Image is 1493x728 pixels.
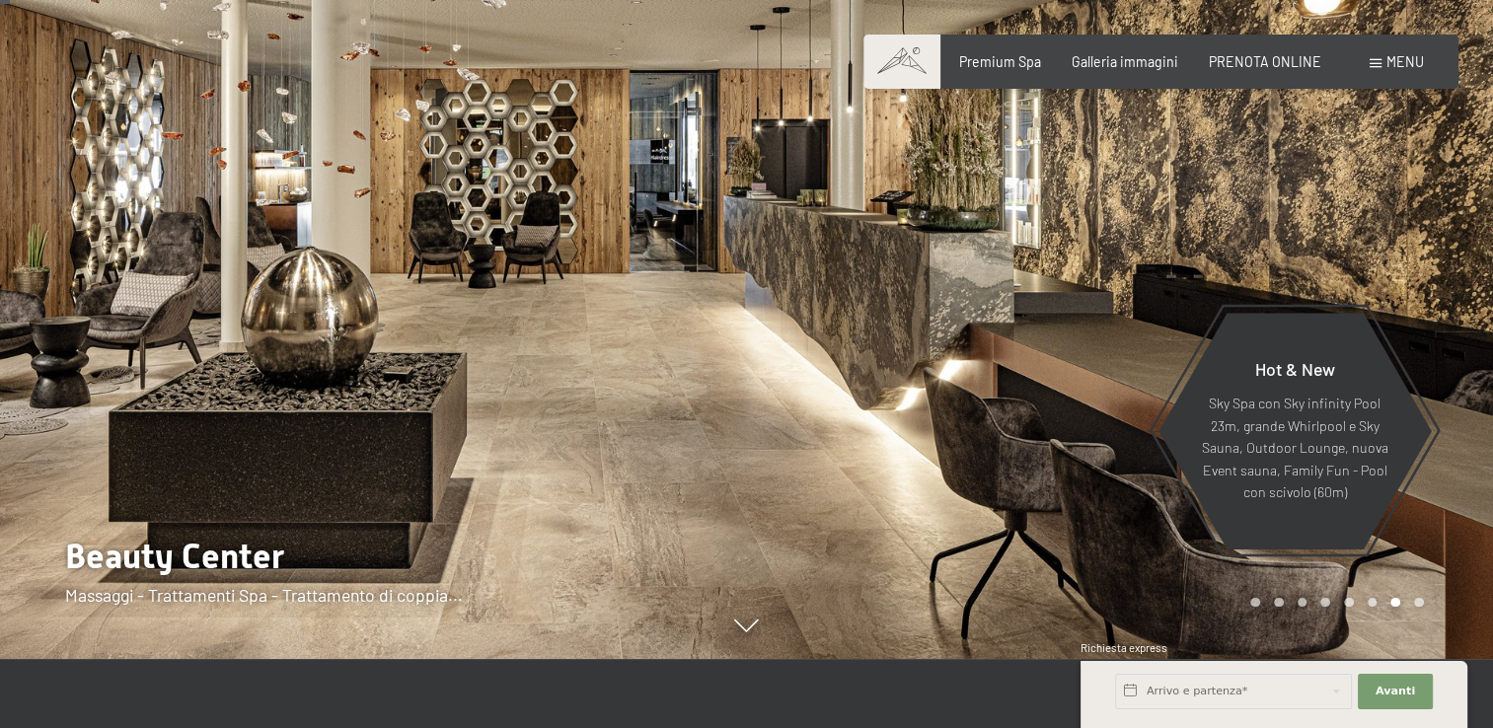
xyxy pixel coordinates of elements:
div: Carousel Page 3 [1298,598,1307,608]
div: Carousel Page 7 (Current Slide) [1390,598,1400,608]
div: Carousel Page 2 [1274,598,1284,608]
span: Menu [1386,53,1424,70]
div: Carousel Pagination [1243,598,1423,608]
span: Richiesta express [1081,641,1167,654]
div: Carousel Page 1 [1250,598,1260,608]
button: Avanti [1358,674,1433,709]
div: Carousel Page 5 [1344,598,1354,608]
span: Hot & New [1254,358,1334,380]
p: Sky Spa con Sky infinity Pool 23m, grande Whirlpool e Sky Sauna, Outdoor Lounge, nuova Event saun... [1200,393,1388,504]
div: Carousel Page 8 [1414,598,1424,608]
span: Avanti [1376,684,1415,699]
div: Carousel Page 4 [1320,598,1330,608]
a: Premium Spa [959,53,1041,70]
div: Carousel Page 6 [1368,598,1378,608]
a: Hot & New Sky Spa con Sky infinity Pool 23m, grande Whirlpool e Sky Sauna, Outdoor Lounge, nuova ... [1157,312,1432,550]
a: Galleria immagini [1072,53,1178,70]
a: PRENOTA ONLINE [1209,53,1321,70]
